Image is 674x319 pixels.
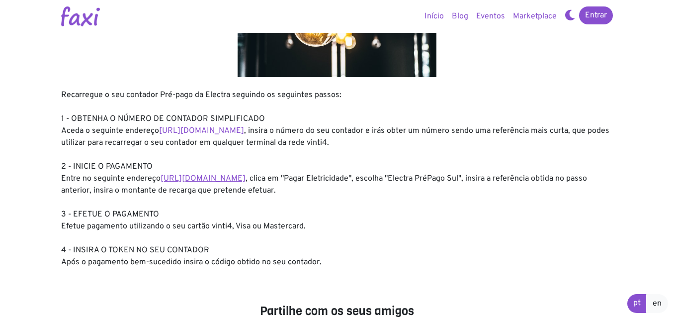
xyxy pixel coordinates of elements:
[159,126,244,136] a: [URL][DOMAIN_NAME]
[61,6,100,26] img: Logotipo Faxi Online
[448,6,472,26] a: Blog
[421,6,448,26] a: Início
[509,6,561,26] a: Marketplace
[61,89,613,268] div: Recarregue o seu contador Pré-pago da Electra seguindo os seguintes passos: 1 - OBTENHA O NÚMERO ...
[161,174,246,184] a: [URL][DOMAIN_NAME]
[579,6,613,24] a: Entrar
[61,304,613,319] h4: Partilhe com os seus amigos
[472,6,509,26] a: Eventos
[646,294,668,313] a: en
[627,294,647,313] a: pt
